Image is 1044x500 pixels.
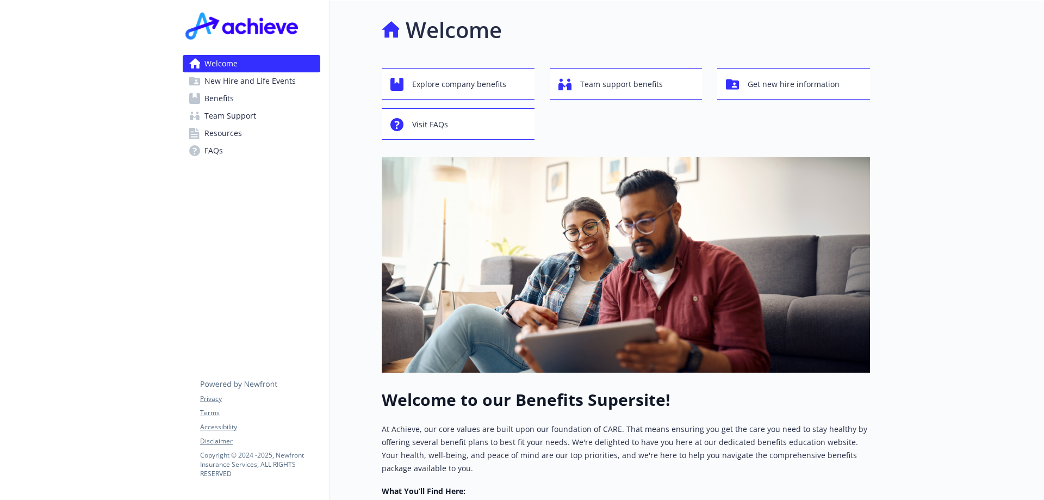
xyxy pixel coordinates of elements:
button: Explore company benefits [382,68,535,100]
h1: Welcome to our Benefits Supersite! [382,390,870,410]
p: Copyright © 2024 - 2025 , Newfront Insurance Services, ALL RIGHTS RESERVED [200,450,320,478]
a: New Hire and Life Events [183,72,320,90]
a: Team Support [183,107,320,125]
button: Get new hire information [717,68,870,100]
span: Visit FAQs [412,114,448,135]
button: Team support benefits [550,68,703,100]
span: New Hire and Life Events [204,72,296,90]
span: FAQs [204,142,223,159]
a: Terms [200,408,320,418]
strong: What You’ll Find Here: [382,486,465,496]
span: Explore company benefits [412,74,506,95]
a: Welcome [183,55,320,72]
a: Benefits [183,90,320,107]
p: At Achieve, our core values are built upon our foundation of CARE. That means ensuring you get th... [382,423,870,475]
button: Visit FAQs [382,108,535,140]
span: Team Support [204,107,256,125]
span: Benefits [204,90,234,107]
h1: Welcome [406,14,502,46]
a: Privacy [200,394,320,404]
span: Resources [204,125,242,142]
a: FAQs [183,142,320,159]
a: Disclaimer [200,436,320,446]
span: Welcome [204,55,238,72]
img: overview page banner [382,157,870,373]
span: Team support benefits [580,74,663,95]
span: Get new hire information [748,74,840,95]
a: Accessibility [200,422,320,432]
a: Resources [183,125,320,142]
